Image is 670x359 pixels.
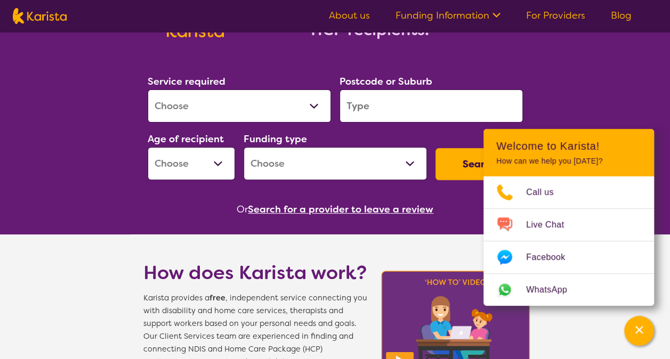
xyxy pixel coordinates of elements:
label: Service required [148,75,225,88]
p: How can we help you [DATE]? [496,157,641,166]
h1: How does Karista work? [143,260,367,285]
label: Postcode or Suburb [340,75,432,88]
a: Web link opens in a new tab. [483,274,654,306]
h2: Free to NDIS participants and HCP recipients. [237,1,503,39]
label: Age of recipient [148,133,224,145]
button: Search [435,148,523,180]
a: For Providers [526,9,585,22]
img: Karista logo [13,8,67,24]
button: Channel Menu [624,316,654,346]
a: Funding Information [395,9,501,22]
span: WhatsApp [526,282,580,298]
span: Live Chat [526,217,577,233]
ul: Choose channel [483,176,654,306]
input: Type [340,89,523,123]
span: Facebook [526,249,578,265]
a: Blog [611,9,632,22]
button: Search for a provider to leave a review [248,201,433,217]
a: About us [329,9,370,22]
label: Funding type [244,133,307,145]
h2: Welcome to Karista! [496,140,641,152]
b: free [209,293,225,303]
span: Or [237,201,248,217]
div: Channel Menu [483,129,654,306]
span: Call us [526,184,567,200]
